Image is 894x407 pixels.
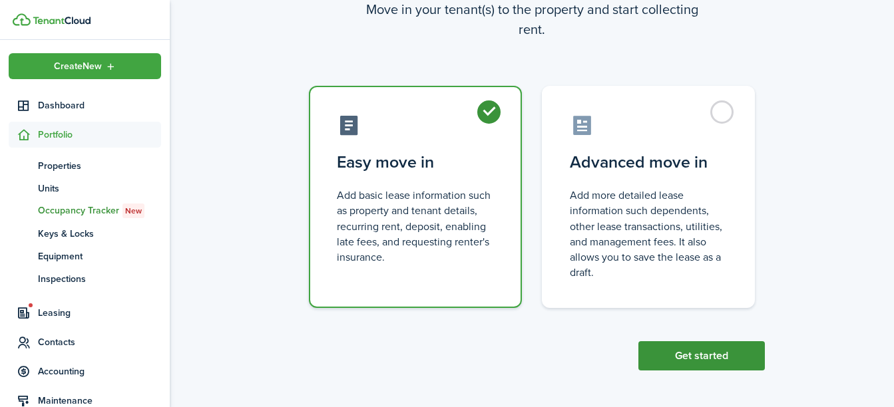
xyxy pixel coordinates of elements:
[570,150,727,174] control-radio-card-title: Advanced move in
[570,188,727,280] control-radio-card-description: Add more detailed lease information such dependents, other lease transactions, utilities, and man...
[9,92,161,118] a: Dashboard
[38,306,161,320] span: Leasing
[9,222,161,245] a: Keys & Locks
[9,154,161,177] a: Properties
[125,205,142,217] span: New
[38,335,161,349] span: Contacts
[13,13,31,26] img: TenantCloud
[9,53,161,79] button: Open menu
[9,245,161,267] a: Equipment
[38,272,161,286] span: Inspections
[38,182,161,196] span: Units
[38,249,161,263] span: Equipment
[9,267,161,290] a: Inspections
[9,200,161,222] a: Occupancy TrackerNew
[638,341,765,370] button: Get started
[337,150,494,174] control-radio-card-title: Easy move in
[38,364,161,378] span: Accounting
[38,128,161,142] span: Portfolio
[38,159,161,173] span: Properties
[38,227,161,241] span: Keys & Locks
[54,62,102,71] span: Create New
[38,203,161,218] span: Occupancy Tracker
[33,17,91,25] img: TenantCloud
[337,188,494,265] control-radio-card-description: Add basic lease information such as property and tenant details, recurring rent, deposit, enablin...
[38,98,161,112] span: Dashboard
[9,177,161,200] a: Units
